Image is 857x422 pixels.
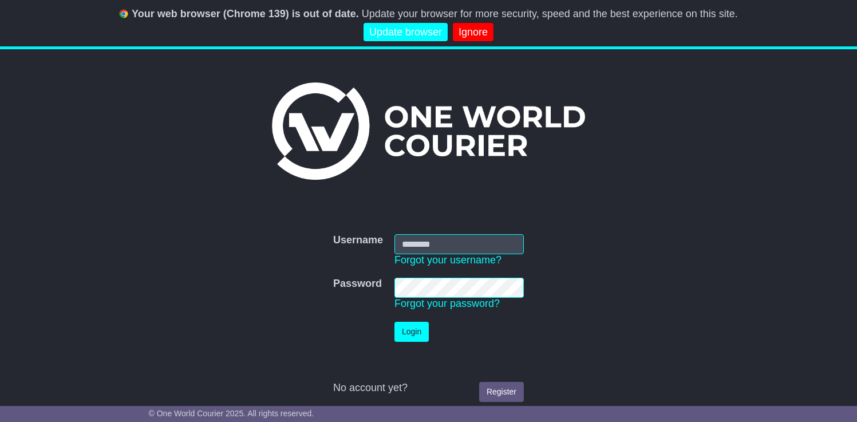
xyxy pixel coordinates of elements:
[394,254,501,266] a: Forgot your username?
[362,8,738,19] span: Update your browser for more security, speed and the best experience on this site.
[394,322,429,342] button: Login
[149,409,314,418] span: © One World Courier 2025. All rights reserved.
[333,234,383,247] label: Username
[333,382,524,395] div: No account yet?
[453,23,493,42] a: Ignore
[272,82,585,180] img: One World
[364,23,448,42] a: Update browser
[333,278,382,290] label: Password
[132,8,359,19] b: Your web browser (Chrome 139) is out of date.
[479,382,524,402] a: Register
[394,298,500,309] a: Forgot your password?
